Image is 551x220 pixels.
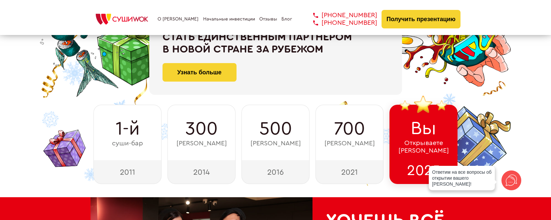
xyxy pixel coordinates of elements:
div: Стать единственным партнером в новой стране за рубежом [163,31,389,55]
span: [PERSON_NAME] [324,140,375,147]
span: 700 [334,118,365,139]
button: Получить презентацию [382,10,460,28]
a: Блог [281,17,292,22]
button: Узнать больше [163,63,237,82]
a: Отзывы [259,17,277,22]
div: 2014 [167,160,236,184]
div: Ответим на все вопросы об открытии вашего [PERSON_NAME]! [429,166,495,190]
span: 1-й [116,118,140,139]
a: Начальные инвестиции [203,17,255,22]
div: 2025 [389,160,458,184]
div: 2011 [93,160,162,184]
span: Вы [411,118,436,139]
span: 500 [259,118,292,139]
a: О [PERSON_NAME] [158,17,199,22]
div: 2016 [241,160,310,184]
a: [PHONE_NUMBER] [303,19,377,27]
div: 2021 [315,160,384,184]
a: [PHONE_NUMBER] [303,12,377,19]
span: суши-бар [112,140,143,147]
img: СУШИWOK [91,12,153,26]
span: 300 [185,118,218,139]
span: [PERSON_NAME] [176,140,227,147]
span: Открываете [PERSON_NAME] [398,139,449,155]
span: [PERSON_NAME] [250,140,301,147]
